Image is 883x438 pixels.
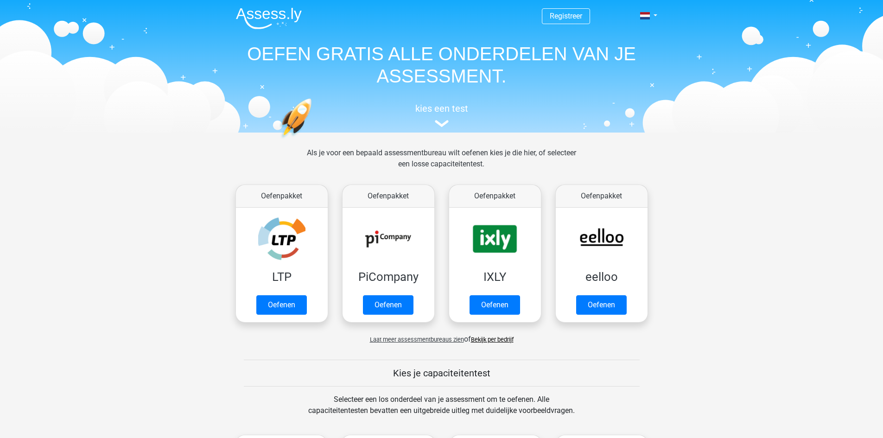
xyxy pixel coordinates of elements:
[471,336,514,343] a: Bekijk per bedrijf
[229,103,655,127] a: kies een test
[229,326,655,345] div: of
[280,98,348,182] img: oefenen
[236,7,302,29] img: Assessly
[470,295,520,315] a: Oefenen
[256,295,307,315] a: Oefenen
[229,103,655,114] h5: kies een test
[576,295,627,315] a: Oefenen
[550,12,582,20] a: Registreer
[229,43,655,87] h1: OEFEN GRATIS ALLE ONDERDELEN VAN JE ASSESSMENT.
[299,147,584,181] div: Als je voor een bepaald assessmentbureau wilt oefenen kies je die hier, of selecteer een losse ca...
[244,368,640,379] h5: Kies je capaciteitentest
[299,394,584,427] div: Selecteer een los onderdeel van je assessment om te oefenen. Alle capaciteitentesten bevatten een...
[363,295,413,315] a: Oefenen
[435,120,449,127] img: assessment
[370,336,464,343] span: Laat meer assessmentbureaus zien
